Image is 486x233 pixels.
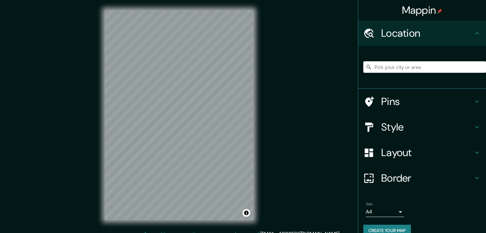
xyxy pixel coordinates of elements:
h4: Style [381,121,473,133]
h4: Pins [381,95,473,108]
canvas: Map [105,10,253,220]
label: Size [366,201,373,207]
div: A4 [366,207,404,217]
button: Toggle attribution [243,209,250,217]
h4: Border [381,172,473,184]
div: Layout [358,140,486,165]
input: Pick your city or area [363,61,486,73]
div: Pins [358,89,486,114]
div: Border [358,165,486,191]
h4: Location [381,27,473,40]
img: pin-icon.png [437,9,442,14]
div: Style [358,114,486,140]
h4: Layout [381,146,473,159]
h4: Mappin [402,4,443,17]
div: Location [358,20,486,46]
